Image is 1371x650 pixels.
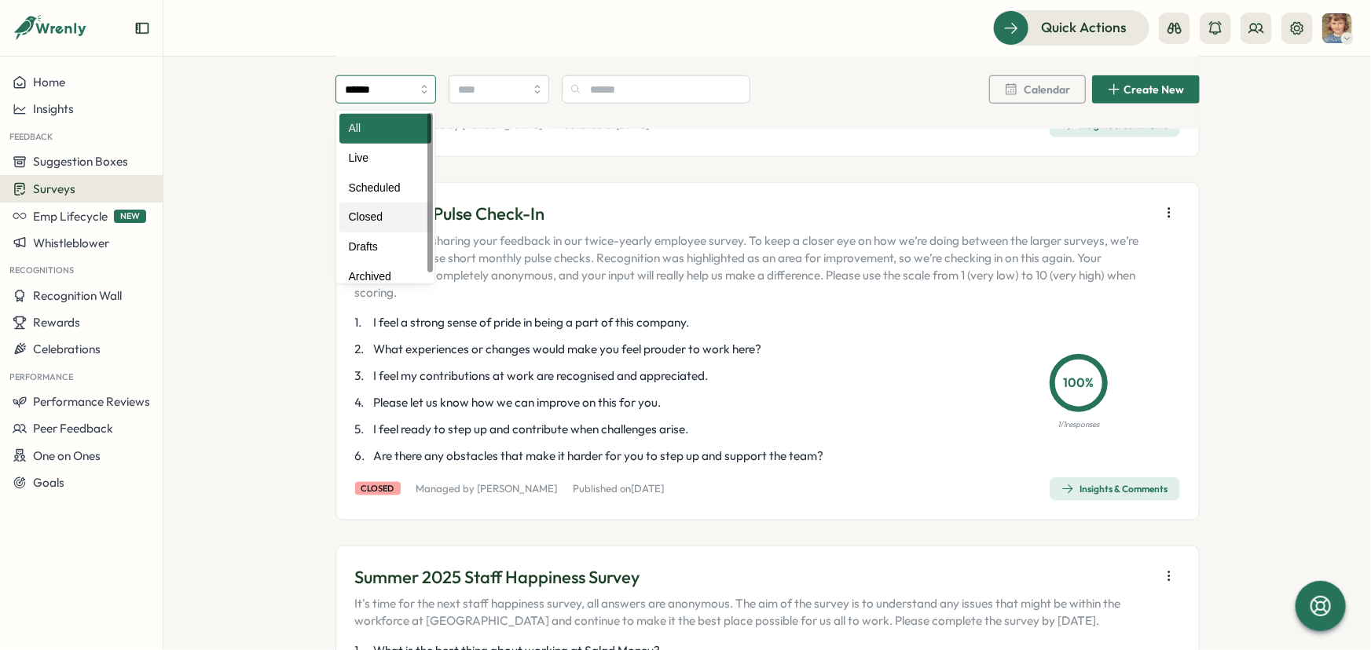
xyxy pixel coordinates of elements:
span: Quick Actions [1041,17,1127,38]
span: Peer Feedback [33,421,113,436]
button: Calendar [989,75,1086,104]
span: Recognition Wall [33,288,122,303]
p: Summer 2025 Staff Happiness Survey [355,565,1152,590]
button: Insights & Comments [1050,477,1180,501]
p: 100 % [1054,373,1103,393]
span: Celebrations [33,341,101,356]
div: Archived [339,261,432,291]
a: [PERSON_NAME] [478,482,558,495]
img: Jane Lapthorne [1322,13,1352,43]
span: I feel a strong sense of pride in being a part of this company. [374,314,690,331]
span: Performance Reviews [33,394,150,409]
span: I feel my contributions at work are recognised and appreciated. [374,367,709,385]
span: Emp Lifecycle [33,209,108,224]
span: 6 . [355,447,371,465]
button: Quick Actions [993,10,1149,45]
p: Published on [574,482,665,496]
button: Expand sidebar [134,20,150,36]
div: closed [355,482,401,495]
p: Thank you for sharing your feedback in our twice-yearly employee survey. To keep a closer eye on ... [355,232,1152,301]
span: Insights [33,101,74,116]
p: Managed by [416,482,558,496]
span: [DATE] [632,482,665,495]
span: 2 . [355,341,371,358]
div: Scheduled [339,173,432,203]
span: Whistleblower [33,236,109,250]
span: Goals [33,475,64,490]
div: Closed [339,203,432,232]
span: What experiences or changes would make you feel prouder to work here? [374,341,762,358]
p: Quarterly Pulse Check-In [355,202,1152,226]
span: Please let us know how we can improve on this for you. [374,394,662,411]
span: Suggestion Boxes [33,154,128,169]
span: Surveys [33,181,75,196]
span: Calendar [1025,84,1071,95]
span: 5 . [355,421,371,438]
span: 1 . [355,314,371,331]
span: Home [33,75,65,89]
span: Are there any obstacles that make it harder for you to step up and support the team? [374,447,824,465]
p: 1 / 1 responses [1058,418,1100,431]
span: I feel ready to step up and contribute when challenges arise. [374,421,689,438]
p: It's time for the next staff happiness survey, all answers are anonymous. The aim of the survey i... [355,595,1152,630]
span: Rewards [33,315,80,330]
div: Live [339,144,432,173]
span: 3 . [355,367,371,385]
span: Create New [1124,84,1185,95]
span: NEW [114,210,146,223]
span: 4 . [355,394,371,411]
button: Create New [1092,75,1200,104]
div: Insights & Comments [1061,483,1168,495]
div: Drafts [339,232,432,262]
div: All [339,114,432,144]
span: One on Ones [33,448,101,463]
